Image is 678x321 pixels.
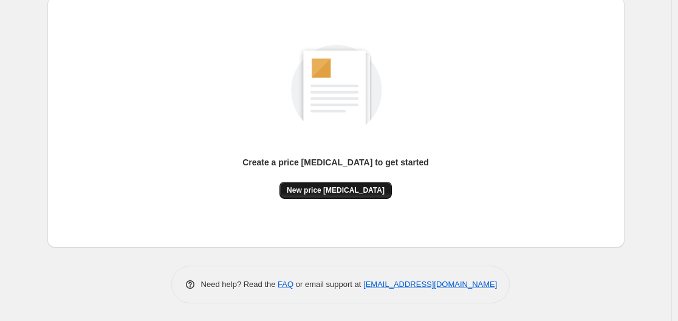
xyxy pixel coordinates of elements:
[363,280,497,289] a: [EMAIL_ADDRESS][DOMAIN_NAME]
[278,280,293,289] a: FAQ
[279,182,392,199] button: New price [MEDICAL_DATA]
[201,280,278,289] span: Need help? Read the
[293,280,363,289] span: or email support at
[242,156,429,168] p: Create a price [MEDICAL_DATA] to get started
[287,185,385,195] span: New price [MEDICAL_DATA]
